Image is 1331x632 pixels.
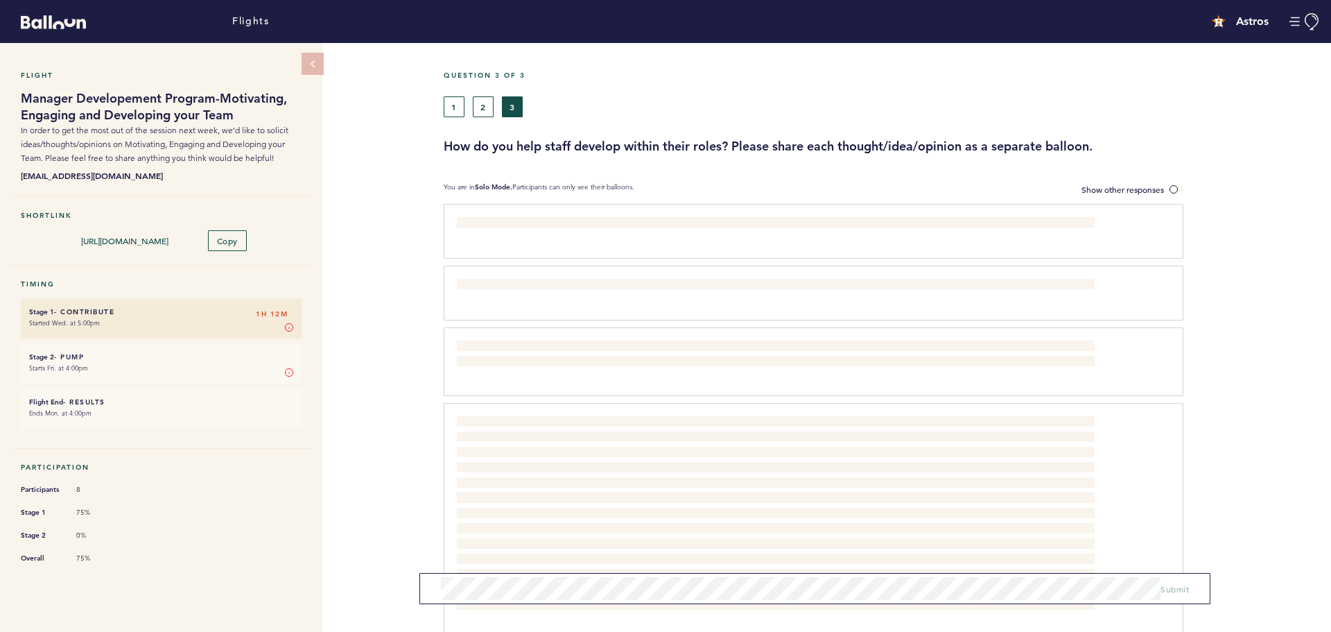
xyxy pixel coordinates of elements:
[21,552,62,565] span: Overall
[232,14,269,29] a: Flights
[21,280,302,289] h5: Timing
[1160,582,1189,596] button: Submit
[21,529,62,543] span: Stage 2
[29,398,293,407] h6: - Results
[457,418,1095,609] span: L ipsu dolors ametco adipiscing elit sed doei temp inc utlabore etdo ma a enima minimven quisnost...
[457,219,541,230] span: Give regular feedback.
[21,169,302,182] b: [EMAIL_ADDRESS][DOMAIN_NAME]
[444,71,1321,80] h5: Question 3 of 3
[21,90,302,123] h1: Manager Developement Program-Motivating, Engaging and Developing your Team
[29,352,293,361] h6: - Pump
[29,307,54,316] small: Stage 1
[29,364,88,373] time: Starts Fri. at 4:00pm
[217,235,238,246] span: Copy
[444,138,1321,155] h3: How do you help staff develop within their roles? Please share each thought/idea/opinion as a sep...
[10,14,86,28] a: Balloon
[76,531,118,540] span: 0%
[21,71,302,80] h5: Flight
[473,96,494,117] button: 2
[21,483,62,497] span: Participants
[1289,13,1321,31] button: Manage Account
[444,182,634,197] p: You are in Participants can only see their balloons.
[21,15,86,29] svg: Balloon
[29,307,293,316] h6: - Contribute
[444,96,464,117] button: 1
[256,307,288,321] span: 1H 12M
[76,485,118,495] span: 8
[76,508,118,518] span: 75%
[29,352,54,361] small: Stage 2
[29,409,92,418] time: Ends Mon. at 4:00pm
[502,96,523,117] button: 3
[457,280,806,291] span: Allow for cross-functional collaboration, which is essential for learning, sharing and flourishing.
[457,342,1074,367] span: Bi-directional feedback is important (particularly upward feedback), building upon a manager rela...
[21,463,302,472] h5: Participation
[1081,184,1164,195] span: Show other responses
[21,211,302,220] h5: Shortlink
[29,398,63,407] small: Flight End
[475,182,512,191] b: Solo Mode.
[29,318,100,327] time: Started Wed. at 5:00pm
[21,125,288,163] span: In order to get the most out of the session next week, we’d like to solicit ideas/thoughts/opinio...
[208,230,247,251] button: Copy
[76,554,118,563] span: 75%
[1160,583,1189,595] span: Submit
[1236,13,1269,30] h4: Astros
[21,506,62,520] span: Stage 1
